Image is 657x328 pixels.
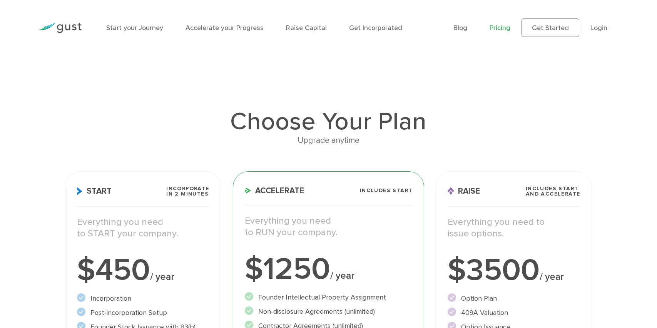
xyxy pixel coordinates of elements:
div: $1250 [245,254,413,284]
a: Blog [453,24,467,32]
span: / year [150,271,174,283]
a: Start your Journey [106,24,163,32]
li: Non-disclosure Agreements (unlimited) [245,306,413,317]
img: Start Icon X2 [77,187,83,195]
p: Everything you need to START your company. [77,216,209,239]
li: Founder Intellectual Property Assignment [245,292,413,303]
span: Raise [448,187,480,195]
span: / year [330,270,354,281]
p: Everything you need to RUN your company. [245,215,413,238]
img: Raise Icon [448,187,454,195]
span: Accelerate [245,187,304,195]
li: Post-incorporation Setup [77,308,209,318]
a: Get Started [522,18,579,37]
span: Start [77,187,112,195]
a: Pricing [490,24,510,32]
span: Includes START and ACCELERATE [526,186,580,197]
div: $450 [77,255,209,286]
a: Accelerate your Progress [186,24,264,32]
p: Everything you need to issue options. [448,216,580,239]
img: Gust Logo [38,23,82,33]
li: Option Plan [448,293,580,304]
a: Login [590,24,607,32]
li: 409A Valuation [448,308,580,318]
a: Get Incorporated [349,24,402,32]
span: Incorporate in 2 Minutes [166,186,209,197]
li: Incorporation [77,293,209,304]
div: Upgrade anytime [65,134,592,147]
a: Raise Capital [286,24,327,32]
span: Includes START [360,188,413,193]
h1: Choose Your Plan [65,109,592,134]
img: Accelerate Icon [245,187,251,194]
div: $3500 [448,255,580,286]
span: / year [540,271,564,283]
